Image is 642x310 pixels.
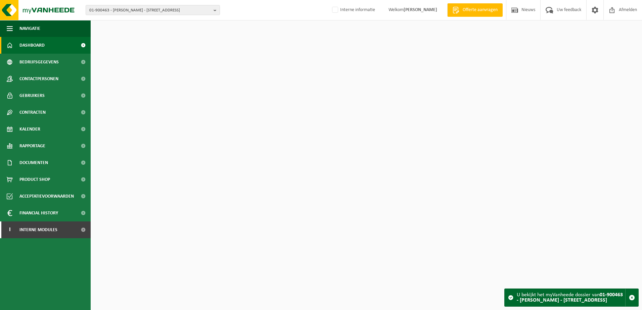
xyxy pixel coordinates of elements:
span: Rapportage [19,138,45,154]
span: Product Shop [19,171,50,188]
span: I [7,221,13,238]
span: Offerte aanvragen [461,7,499,13]
span: Documenten [19,154,48,171]
span: Navigatie [19,20,40,37]
span: Contracten [19,104,46,121]
button: 01-900463 - [PERSON_NAME] - [STREET_ADDRESS] [86,5,220,15]
span: Interne modules [19,221,57,238]
div: U bekijkt het myVanheede dossier van [517,289,625,306]
label: Interne informatie [331,5,375,15]
span: 01-900463 - [PERSON_NAME] - [STREET_ADDRESS] [89,5,211,15]
span: Bedrijfsgegevens [19,54,59,70]
span: Contactpersonen [19,70,58,87]
span: Acceptatievoorwaarden [19,188,74,205]
span: Gebruikers [19,87,45,104]
a: Offerte aanvragen [447,3,503,17]
span: Financial History [19,205,58,221]
strong: 01-900463 - [PERSON_NAME] - [STREET_ADDRESS] [517,292,623,303]
font: Welkom [388,7,437,12]
strong: [PERSON_NAME] [404,7,437,12]
span: Kalender [19,121,40,138]
span: Dashboard [19,37,45,54]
